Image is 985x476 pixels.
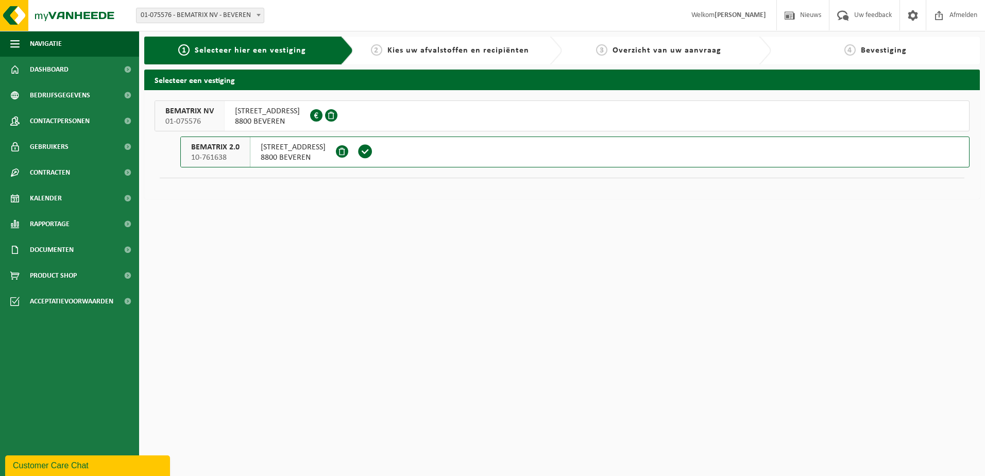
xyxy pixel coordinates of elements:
span: Contracten [30,160,70,185]
span: Documenten [30,237,74,263]
span: 4 [844,44,856,56]
button: BEMATRIX 2.0 10-761638 [STREET_ADDRESS]8800 BEVEREN [180,137,970,167]
span: Bevestiging [861,46,907,55]
h2: Selecteer een vestiging [144,70,980,90]
span: 01-075576 - BEMATRIX NV - BEVEREN [137,8,264,23]
span: 8800 BEVEREN [235,116,300,127]
span: Kalender [30,185,62,211]
span: [STREET_ADDRESS] [235,106,300,116]
span: Acceptatievoorwaarden [30,288,113,314]
span: 2 [371,44,382,56]
span: Selecteer hier een vestiging [195,46,306,55]
span: Dashboard [30,57,69,82]
span: 01-075576 [165,116,214,127]
span: 3 [596,44,607,56]
span: Overzicht van uw aanvraag [613,46,721,55]
button: BEMATRIX NV 01-075576 [STREET_ADDRESS]8800 BEVEREN [155,100,970,131]
span: Product Shop [30,263,77,288]
span: BEMATRIX NV [165,106,214,116]
span: Navigatie [30,31,62,57]
span: 8800 BEVEREN [261,152,326,163]
span: Gebruikers [30,134,69,160]
span: 10-761638 [191,152,240,163]
span: BEMATRIX 2.0 [191,142,240,152]
strong: [PERSON_NAME] [715,11,766,19]
iframe: chat widget [5,453,172,476]
span: Bedrijfsgegevens [30,82,90,108]
span: 1 [178,44,190,56]
span: [STREET_ADDRESS] [261,142,326,152]
span: Rapportage [30,211,70,237]
span: Contactpersonen [30,108,90,134]
span: Kies uw afvalstoffen en recipiënten [387,46,529,55]
span: 01-075576 - BEMATRIX NV - BEVEREN [136,8,264,23]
